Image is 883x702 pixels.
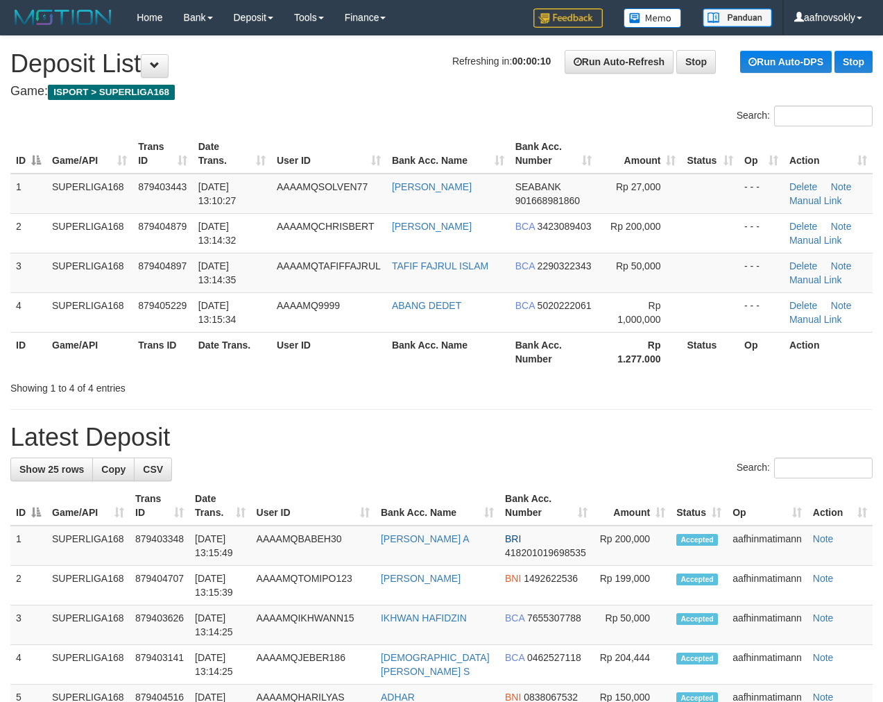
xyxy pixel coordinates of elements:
span: BCA [515,300,535,311]
span: CSV [143,464,163,475]
td: 879403141 [130,645,189,685]
td: SUPERLIGA168 [46,292,132,332]
th: Action: activate to sort column ascending [784,134,873,174]
td: 3 [10,605,46,645]
th: User ID: activate to sort column ascending [251,486,375,526]
th: Status: activate to sort column ascending [681,134,739,174]
a: Run Auto-Refresh [565,50,674,74]
td: - - - [739,292,784,332]
a: ABANG DEDET [392,300,461,311]
span: AAAAMQ9999 [277,300,340,311]
span: AAAAMQTAFIFFAJRUL [277,260,381,271]
th: Status [681,332,739,371]
th: Bank Acc. Number: activate to sort column ascending [499,486,593,526]
td: 1 [10,174,46,214]
th: Date Trans. [193,332,271,371]
th: Action [784,332,873,371]
span: 879405229 [138,300,187,311]
td: Rp 50,000 [593,605,671,645]
a: [PERSON_NAME] [381,573,461,584]
img: Feedback.jpg [533,8,603,28]
span: BCA [515,221,535,232]
td: aafhinmatimann [727,645,807,685]
td: - - - [739,253,784,292]
td: SUPERLIGA168 [46,566,130,605]
span: [DATE] 13:14:32 [198,221,237,246]
a: Delete [789,221,817,232]
span: BCA [515,260,535,271]
a: Copy [92,458,135,481]
a: Note [831,181,852,192]
td: SUPERLIGA168 [46,605,130,645]
td: 879403348 [130,526,189,566]
a: Note [813,652,834,663]
td: SUPERLIGA168 [46,253,132,292]
span: Copy 0462527118 to clipboard [527,652,581,663]
span: Rp 27,000 [616,181,661,192]
span: AAAAMQSOLVEN77 [277,181,368,192]
td: AAAAMQBABEH30 [251,526,375,566]
a: Manual Link [789,235,842,246]
td: 1 [10,526,46,566]
th: ID [10,332,46,371]
span: Copy [101,464,126,475]
label: Search: [737,458,873,478]
a: Stop [834,51,873,73]
th: Bank Acc. Name [386,332,510,371]
td: 2 [10,213,46,253]
span: Rp 200,000 [610,221,660,232]
th: Op: activate to sort column ascending [727,486,807,526]
td: SUPERLIGA168 [46,213,132,253]
span: [DATE] 13:14:35 [198,260,237,285]
a: Manual Link [789,274,842,285]
a: Stop [676,50,716,74]
th: Op [739,332,784,371]
th: User ID [271,332,386,371]
input: Search: [774,106,873,126]
div: Showing 1 to 4 of 4 entries [10,376,357,395]
td: SUPERLIGA168 [46,645,130,685]
a: Note [831,300,852,311]
a: Show 25 rows [10,458,93,481]
span: AAAAMQCHRISBERT [277,221,375,232]
a: IKHWAN HAFIDZIN [381,612,467,624]
td: [DATE] 13:14:25 [189,605,250,645]
th: Game/API: activate to sort column ascending [46,134,132,174]
span: Copy 5020222061 to clipboard [538,300,592,311]
th: Rp 1.277.000 [597,332,681,371]
a: [PERSON_NAME] A [381,533,470,544]
th: Bank Acc. Number: activate to sort column ascending [510,134,598,174]
a: Delete [789,181,817,192]
strong: 00:00:10 [512,56,551,67]
td: 3 [10,253,46,292]
td: [DATE] 13:15:49 [189,526,250,566]
span: SEABANK [515,181,561,192]
td: [DATE] 13:14:25 [189,645,250,685]
td: SUPERLIGA168 [46,526,130,566]
span: Accepted [676,613,718,625]
span: Accepted [676,653,718,665]
span: Rp 1,000,000 [617,300,660,325]
span: [DATE] 13:15:34 [198,300,237,325]
th: Trans ID: activate to sort column ascending [130,486,189,526]
td: 879403626 [130,605,189,645]
th: ID: activate to sort column descending [10,486,46,526]
a: Delete [789,260,817,271]
th: Game/API: activate to sort column ascending [46,486,130,526]
td: 4 [10,645,46,685]
td: 2 [10,566,46,605]
a: TAFIF FAJRUL ISLAM [392,260,488,271]
span: BCA [505,612,524,624]
th: Date Trans.: activate to sort column ascending [193,134,271,174]
span: Copy 901668981860 to clipboard [515,195,580,206]
span: ISPORT > SUPERLIGA168 [48,85,175,100]
span: Copy 1492622536 to clipboard [524,573,578,584]
span: [DATE] 13:10:27 [198,181,237,206]
a: Manual Link [789,195,842,206]
th: Amount: activate to sort column ascending [593,486,671,526]
h1: Latest Deposit [10,424,873,451]
a: Run Auto-DPS [740,51,832,73]
th: Op: activate to sort column ascending [739,134,784,174]
span: Refreshing in: [452,56,551,67]
span: Copy 7655307788 to clipboard [527,612,581,624]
